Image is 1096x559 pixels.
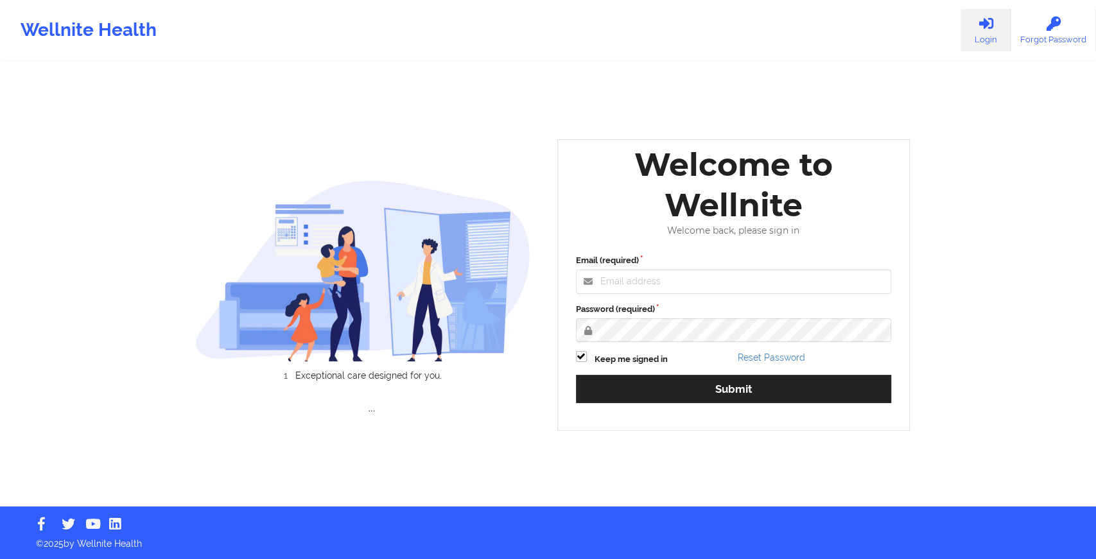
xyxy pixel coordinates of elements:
[27,528,1069,550] p: © 2025 by Wellnite Health
[567,225,901,236] div: Welcome back, please sign in
[195,402,548,415] div: ...
[195,180,530,361] img: wellnite-auth-hero_200.c722682e.png
[738,352,805,363] a: Reset Password
[576,270,892,294] input: Email address
[1011,9,1096,51] a: Forgot Password
[576,303,892,316] label: Password (required)
[595,353,668,366] label: Keep me signed in
[961,9,1011,51] a: Login
[576,375,892,402] button: Submit
[207,370,530,381] li: Exceptional care designed for you.
[576,254,892,267] label: Email (required)
[567,144,901,225] div: Welcome to Wellnite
